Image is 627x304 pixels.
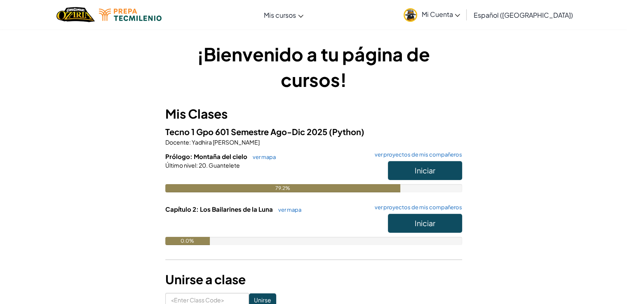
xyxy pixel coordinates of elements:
[473,11,573,19] span: Español ([GEOGRAPHIC_DATA])
[415,218,435,228] span: Iniciar
[208,161,240,169] span: Guantelete
[198,161,208,169] span: 20.
[99,9,162,21] img: Tecmilenio logo
[165,184,400,192] div: 79.2%
[189,138,191,146] span: :
[165,270,462,289] h3: Unirse a clase
[388,214,462,233] button: Iniciar
[56,6,95,23] img: Home
[165,237,210,245] div: 0.0%
[165,105,462,123] h3: Mis Clases
[196,161,198,169] span: :
[264,11,296,19] span: Mis cursos
[371,152,462,157] a: ver proyectos de mis compañeros
[371,205,462,210] a: ver proyectos de mis compañeros
[274,206,301,213] a: ver mapa
[399,2,464,28] a: Mi Cuenta
[165,138,189,146] span: Docente
[165,205,274,213] span: Capítulo 2: Los Bailarines de la Luna
[404,8,417,22] img: avatar
[165,41,462,92] h1: ¡Bienvenido a tu página de cursos!
[388,161,462,180] button: Iniciar
[165,126,329,137] span: Tecno 1 Gpo 601 Semestre Ago-Dic 2025
[165,152,249,160] span: Prólogo: Montaña del cielo
[260,4,308,26] a: Mis cursos
[249,154,276,160] a: ver mapa
[469,4,577,26] a: Español ([GEOGRAPHIC_DATA])
[329,126,364,137] span: (Python)
[421,10,460,19] span: Mi Cuenta
[415,166,435,175] span: Iniciar
[56,6,95,23] a: Ozaria by CodeCombat logo
[191,138,260,146] span: Yadhira [PERSON_NAME]
[165,161,196,169] span: Último nivel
